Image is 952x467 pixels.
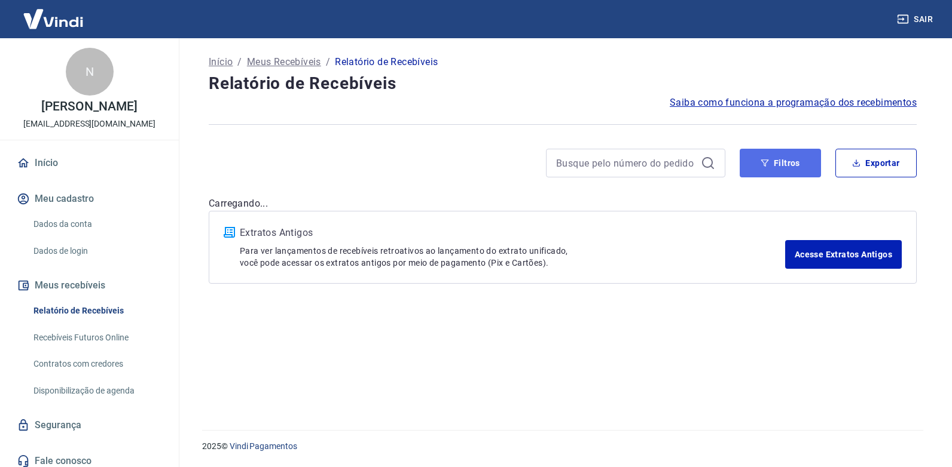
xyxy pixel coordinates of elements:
p: 2025 © [202,440,923,453]
p: / [237,55,242,69]
a: Dados da conta [29,212,164,236]
a: Relatório de Recebíveis [29,299,164,323]
p: Extratos Antigos [240,226,785,240]
p: [PERSON_NAME] [41,100,137,113]
a: Disponibilização de agenda [29,379,164,403]
button: Meu cadastro [14,186,164,212]
a: Segurança [14,412,164,438]
button: Filtros [740,149,821,177]
p: [EMAIL_ADDRESS][DOMAIN_NAME] [23,118,155,130]
p: Carregando... [209,196,917,211]
p: / [326,55,330,69]
a: Acesse Extratos Antigos [785,240,902,269]
h4: Relatório de Recebíveis [209,72,917,96]
img: ícone [224,227,235,238]
a: Dados de login [29,239,164,263]
a: Meus Recebíveis [247,55,321,69]
a: Recebíveis Futuros Online [29,325,164,350]
a: Saiba como funciona a programação dos recebimentos [670,96,917,110]
img: Vindi [14,1,92,37]
div: N [66,48,114,96]
button: Exportar [835,149,917,177]
input: Busque pelo número do pedido [556,154,696,172]
a: Início [14,150,164,176]
p: Relatório de Recebíveis [335,55,438,69]
button: Sair [895,8,938,30]
a: Início [209,55,233,69]
a: Vindi Pagamentos [230,441,297,451]
a: Contratos com credores [29,352,164,376]
p: Para ver lançamentos de recebíveis retroativos ao lançamento do extrato unificado, você pode aces... [240,245,785,269]
button: Meus recebíveis [14,272,164,299]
